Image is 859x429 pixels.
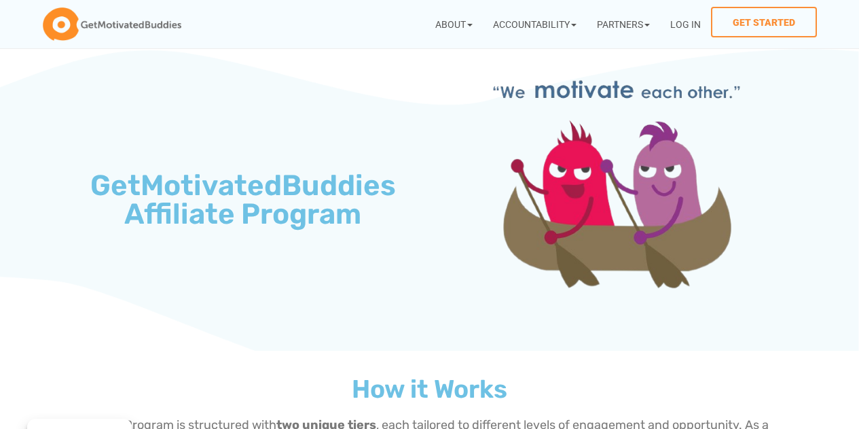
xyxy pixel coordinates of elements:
[711,7,817,37] a: Get Started
[63,171,423,228] h1: GetMotivatedBuddies Affiliate Program
[660,7,711,41] a: Log In
[43,7,181,41] img: GetMotivatedBuddies
[483,7,587,41] a: Accountability
[56,377,803,402] h2: How it Works
[473,56,761,344] img: motivator affiliate program
[425,7,483,41] a: About
[587,7,660,41] a: Partners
